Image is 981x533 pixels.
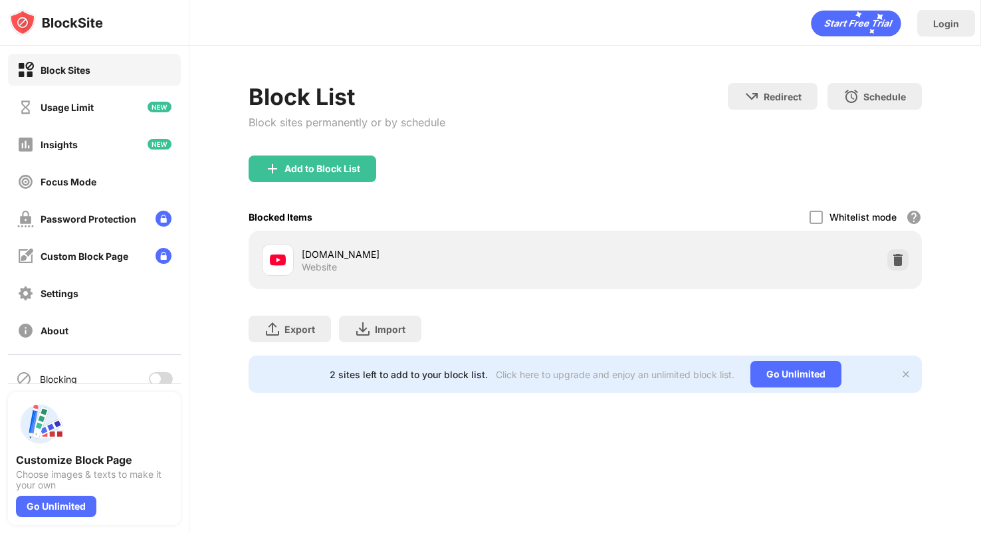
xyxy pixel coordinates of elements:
img: push-custom-page.svg [16,400,64,448]
div: About [41,325,68,336]
div: Blocking [40,373,77,385]
img: logo-blocksite.svg [9,9,103,36]
img: focus-off.svg [17,173,34,190]
div: Block sites permanently or by schedule [249,116,445,129]
div: Redirect [764,91,802,102]
div: Block List [249,83,445,110]
div: [DOMAIN_NAME] [302,247,586,261]
div: Custom Block Page [41,251,128,262]
img: password-protection-off.svg [17,211,34,227]
div: Password Protection [41,213,136,225]
div: Usage Limit [41,102,94,113]
img: about-off.svg [17,322,34,339]
div: Login [933,18,959,29]
img: lock-menu.svg [156,248,171,264]
img: time-usage-off.svg [17,99,34,116]
div: Settings [41,288,78,299]
div: Blocked Items [249,211,312,223]
img: x-button.svg [901,369,911,379]
img: lock-menu.svg [156,211,171,227]
img: new-icon.svg [148,102,171,112]
img: favicons [270,252,286,268]
div: Customize Block Page [16,453,173,467]
div: 2 sites left to add to your block list. [330,369,488,380]
img: insights-off.svg [17,136,34,153]
div: Go Unlimited [16,496,96,517]
img: blocking-icon.svg [16,371,32,387]
div: Focus Mode [41,176,96,187]
div: Insights [41,139,78,150]
img: new-icon.svg [148,139,171,150]
div: Add to Block List [284,163,360,174]
div: Schedule [863,91,906,102]
div: Block Sites [41,64,90,76]
img: block-on.svg [17,62,34,78]
img: customize-block-page-off.svg [17,248,34,265]
div: animation [811,10,901,37]
div: Choose images & texts to make it your own [16,469,173,490]
div: Whitelist mode [829,211,897,223]
div: Import [375,324,405,335]
img: settings-off.svg [17,285,34,302]
div: Website [302,261,337,273]
div: Click here to upgrade and enjoy an unlimited block list. [496,369,734,380]
div: Export [284,324,315,335]
div: Go Unlimited [750,361,841,387]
